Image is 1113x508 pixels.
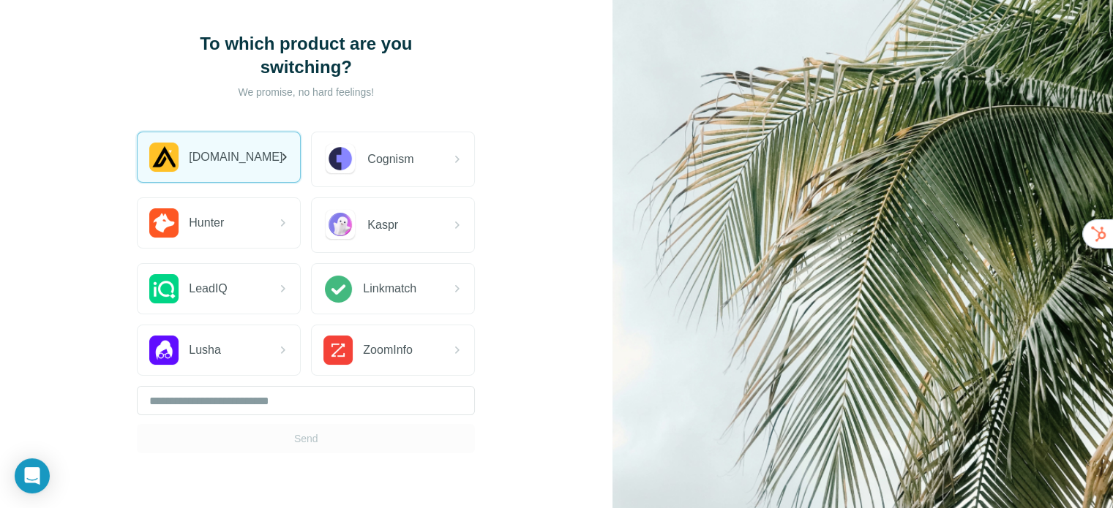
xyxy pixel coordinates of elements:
[367,216,398,234] span: Kaspr
[363,280,416,297] span: Linkmatch
[189,341,221,359] span: Lusha
[149,274,179,303] img: LeadIQ Logo
[160,85,452,99] p: We promise, no hard feelings!
[323,208,357,242] img: Kaspr Logo
[323,143,357,176] img: Cognism Logo
[160,32,452,79] h1: To which product are you switching?
[323,274,353,303] img: Linkmatch Logo
[15,458,50,493] div: Open Intercom Messenger
[189,214,224,232] span: Hunter
[149,208,179,238] img: Hunter.io Logo
[323,335,353,365] img: ZoomInfo Logo
[363,341,413,359] span: ZoomInfo
[189,148,282,166] span: [DOMAIN_NAME]
[149,143,179,172] img: Apollo.io Logo
[367,151,413,168] span: Cognism
[149,335,179,365] img: Lusha Logo
[189,280,227,297] span: LeadIQ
